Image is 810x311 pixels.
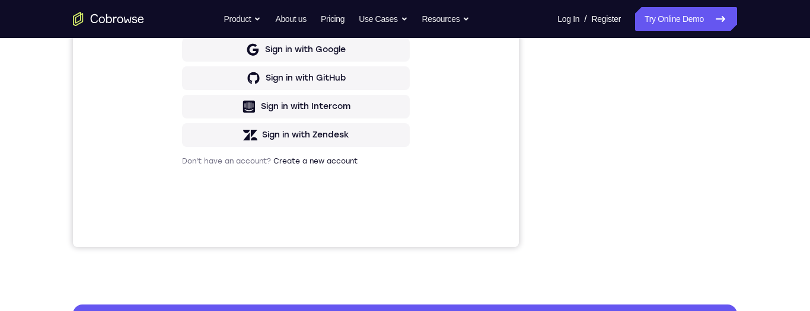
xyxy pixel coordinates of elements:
div: Sign in with Zendesk [189,279,276,291]
a: Log In [557,7,579,31]
div: Sign in with Google [192,194,273,206]
span: / [584,12,586,26]
a: Go to the home page [73,12,144,26]
button: Sign in with GitHub [109,216,337,240]
input: Enter your email [116,113,330,125]
p: or [217,169,229,179]
button: Product [224,7,262,31]
a: Pricing [321,7,345,31]
a: About us [275,7,306,31]
a: Try Online Demo [635,7,737,31]
button: Resources [422,7,470,31]
button: Sign in [109,136,337,159]
a: Register [592,7,621,31]
button: Sign in with Google [109,188,337,211]
div: Sign in with Intercom [188,251,278,262]
button: Use Cases [359,7,407,31]
div: Sign in with GitHub [193,222,273,234]
h1: Sign in to your account [109,81,337,98]
button: Sign in with Zendesk [109,273,337,297]
button: Sign in with Intercom [109,245,337,268]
